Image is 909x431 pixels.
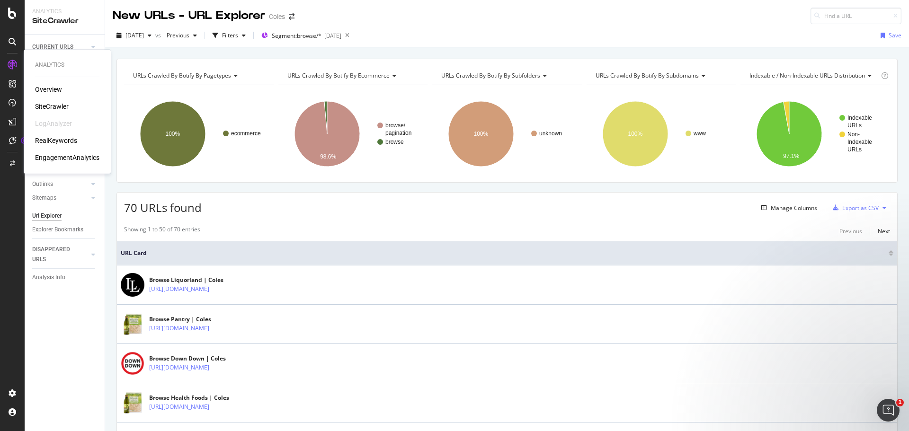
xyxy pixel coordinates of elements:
div: arrow-right-arrow-left [289,13,294,20]
div: CURRENT URLS [32,42,73,52]
div: Browse Pantry | Coles [149,315,250,324]
svg: A chart. [587,93,735,175]
div: LogAnalyzer [35,119,72,128]
div: New URLs - URL Explorer [113,8,265,24]
text: 98.6% [320,153,336,160]
a: [URL][DOMAIN_NAME] [149,324,209,333]
div: Url Explorer [32,211,62,221]
span: 2025 Aug. 16th [125,31,144,39]
text: 100% [474,131,489,137]
text: 100% [628,131,642,137]
div: Showing 1 to 50 of 70 entries [124,225,200,237]
text: unknown [539,130,562,137]
text: 100% [166,131,180,137]
a: RealKeywords [35,136,77,145]
div: Sitemaps [32,193,56,203]
text: browse [385,139,404,145]
a: [URL][DOMAIN_NAME] [149,402,209,412]
span: URLs Crawled By Botify By pagetypes [133,71,231,79]
input: Find a URL [811,8,901,24]
h4: URLs Crawled By Botify By subdomains [594,68,728,83]
h4: URLs Crawled By Botify By pagetypes [131,68,265,83]
div: Next [878,227,890,235]
svg: A chart. [124,93,272,175]
img: main image [121,312,144,336]
div: Outlinks [32,179,53,189]
div: [DATE] [324,32,341,40]
button: Next [878,225,890,237]
button: Export as CSV [829,200,879,215]
text: pagination [385,130,411,136]
div: Previous [839,227,862,235]
span: URLs Crawled By Botify By subdomains [596,71,699,79]
a: DISAPPEARED URLS [32,245,89,264]
span: URLs Crawled By Botify By subfolders [441,71,540,79]
div: Browse Health Foods | Coles [149,394,250,402]
img: main image [121,273,144,297]
a: Explorer Bookmarks [32,225,98,235]
a: EngagementAnalytics [35,153,99,162]
button: Segment:browse/*[DATE] [258,28,341,43]
div: Analysis Info [32,273,65,282]
text: ecommerce [231,130,261,137]
text: Indexable [847,114,872,121]
text: browse/ [385,122,406,129]
div: Analytics [35,61,99,69]
text: URLs [847,146,862,153]
div: DISAPPEARED URLS [32,245,80,264]
h4: Indexable / Non-Indexable URLs Distribution [748,68,879,83]
button: Filters [209,28,250,43]
a: SiteCrawler [35,102,69,111]
a: Analysis Info [32,273,98,282]
a: [URL][DOMAIN_NAME] [149,363,209,372]
div: Filters [222,31,238,39]
button: Previous [163,28,201,43]
span: vs [155,31,163,39]
a: Outlinks [32,179,89,189]
div: Explorer Bookmarks [32,225,83,235]
a: Sitemaps [32,193,89,203]
div: Browse Liquorland | Coles [149,276,250,284]
text: 97.1% [784,153,800,159]
img: main image [121,391,144,414]
a: Url Explorer [32,211,98,221]
span: Segment: browse/* [272,32,321,40]
div: Browse Down Down | Coles [149,354,250,363]
button: Manage Columns [757,202,817,213]
span: URL Card [121,249,886,257]
div: Analytics [32,8,97,16]
iframe: Intercom live chat [877,399,900,422]
button: Previous [839,225,862,237]
div: Tooltip anchor [20,136,28,145]
svg: A chart. [740,93,889,175]
svg: A chart. [432,93,580,175]
text: Indexable [847,139,872,145]
span: Previous [163,31,189,39]
svg: A chart. [278,93,427,175]
span: Indexable / Non-Indexable URLs distribution [749,71,865,79]
div: Coles [269,12,285,21]
text: URLs [847,122,862,129]
span: 70 URLs found [124,200,202,215]
div: Save [889,31,901,39]
a: Overview [35,85,62,94]
div: Manage Columns [771,204,817,212]
div: SiteCrawler [32,16,97,26]
button: [DATE] [113,28,155,43]
button: Save [877,28,901,43]
span: 1 [896,399,904,406]
text: www [693,130,706,137]
h4: URLs Crawled By Botify By ecommerce [285,68,419,83]
a: CURRENT URLS [32,42,89,52]
div: Export as CSV [842,204,879,212]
